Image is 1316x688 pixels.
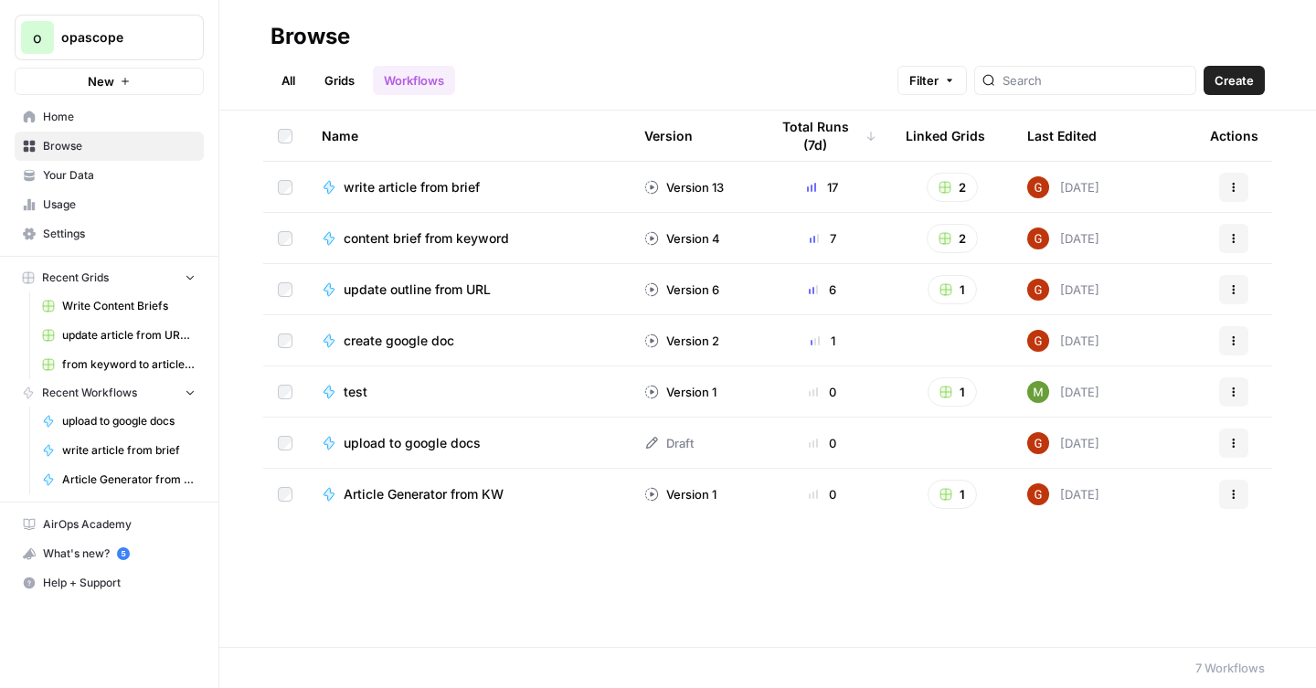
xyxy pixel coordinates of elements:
[1215,71,1254,90] span: Create
[344,280,491,299] span: update outline from URL
[34,436,204,465] a: write article from brief
[769,178,876,196] div: 17
[15,219,204,249] a: Settings
[15,264,204,291] button: Recent Grids
[15,379,204,407] button: Recent Workflows
[62,471,196,488] span: Article Generator from KW
[644,485,716,503] div: Version 1
[42,385,137,401] span: Recent Workflows
[322,111,615,161] div: Name
[927,224,978,253] button: 2
[322,178,615,196] a: write article from brief
[1027,279,1099,301] div: [DATE]
[1027,228,1049,249] img: pobvtkb4t1czagu00cqquhmopsq1
[15,539,204,568] button: What's new? 5
[15,190,204,219] a: Usage
[344,229,509,248] span: content brief from keyword
[62,327,196,344] span: update article from URL (MariaDB)
[271,66,306,95] a: All
[769,434,876,452] div: 0
[43,226,196,242] span: Settings
[1027,279,1049,301] img: pobvtkb4t1czagu00cqquhmopsq1
[1210,111,1258,161] div: Actions
[322,280,615,299] a: update outline from URL
[322,332,615,350] a: create google doc
[897,66,967,95] button: Filter
[1027,176,1049,198] img: pobvtkb4t1czagu00cqquhmopsq1
[769,383,876,401] div: 0
[644,178,724,196] div: Version 13
[271,22,350,51] div: Browse
[33,26,42,48] span: o
[1027,228,1099,249] div: [DATE]
[1195,659,1265,677] div: 7 Workflows
[644,111,693,161] div: Version
[15,102,204,132] a: Home
[61,28,172,47] span: opascope
[43,196,196,213] span: Usage
[62,442,196,459] span: write article from brief
[16,540,203,567] div: What's new?
[15,132,204,161] a: Browse
[1027,432,1049,454] img: pobvtkb4t1czagu00cqquhmopsq1
[117,547,130,560] a: 5
[15,510,204,539] a: AirOps Academy
[644,332,719,350] div: Version 2
[644,229,720,248] div: Version 4
[121,549,125,558] text: 5
[1204,66,1265,95] button: Create
[909,71,939,90] span: Filter
[344,332,454,350] span: create google doc
[43,167,196,184] span: Your Data
[928,377,977,407] button: 1
[927,173,978,202] button: 2
[1003,71,1188,90] input: Search
[1027,381,1049,403] img: aw4436e01evswxek5rw27mrzmtbw
[644,434,694,452] div: Draft
[322,383,615,401] a: test
[769,280,876,299] div: 6
[344,434,481,452] span: upload to google docs
[15,15,204,60] button: Workspace: opascope
[43,575,196,591] span: Help + Support
[644,383,716,401] div: Version 1
[322,229,615,248] a: content brief from keyword
[1027,432,1099,454] div: [DATE]
[15,568,204,598] button: Help + Support
[42,270,109,286] span: Recent Grids
[43,138,196,154] span: Browse
[769,229,876,248] div: 7
[34,350,204,379] a: from keyword to article (MariaDB)
[1027,483,1049,505] img: pobvtkb4t1czagu00cqquhmopsq1
[769,485,876,503] div: 0
[1027,111,1097,161] div: Last Edited
[15,161,204,190] a: Your Data
[373,66,455,95] a: Workflows
[1027,176,1099,198] div: [DATE]
[644,280,719,299] div: Version 6
[34,321,204,350] a: update article from URL (MariaDB)
[344,383,367,401] span: test
[344,485,504,503] span: Article Generator from KW
[62,298,196,314] span: Write Content Briefs
[906,111,985,161] div: Linked Grids
[43,109,196,125] span: Home
[344,178,480,196] span: write article from brief
[88,72,114,90] span: New
[1027,483,1099,505] div: [DATE]
[15,68,204,95] button: New
[1027,381,1099,403] div: [DATE]
[322,434,615,452] a: upload to google docs
[34,465,204,494] a: Article Generator from KW
[1027,330,1049,352] img: pobvtkb4t1czagu00cqquhmopsq1
[769,111,876,161] div: Total Runs (7d)
[34,291,204,321] a: Write Content Briefs
[1027,330,1099,352] div: [DATE]
[313,66,366,95] a: Grids
[43,516,196,533] span: AirOps Academy
[62,356,196,373] span: from keyword to article (MariaDB)
[928,480,977,509] button: 1
[769,332,876,350] div: 1
[34,407,204,436] a: upload to google docs
[62,413,196,429] span: upload to google docs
